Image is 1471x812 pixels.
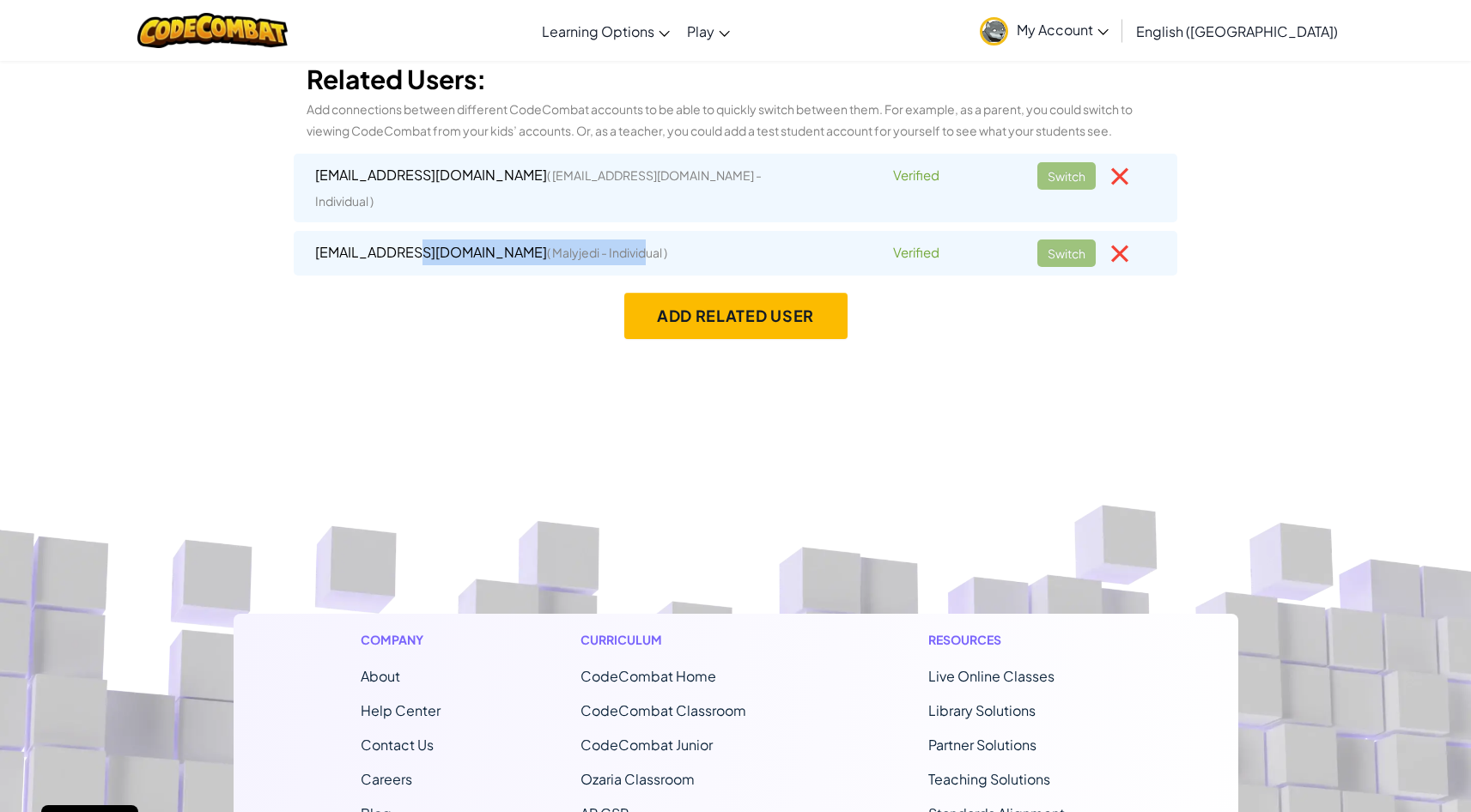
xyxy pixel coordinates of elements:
div: Verified [821,162,1012,187]
img: avatar [980,17,1008,45]
a: Library Solutions [928,701,1036,719]
a: Partner Solutions [928,736,1036,754]
div: [EMAIL_ADDRESS][DOMAIN_NAME] [315,162,794,214]
p: Add connections between different CodeCombat accounts to be able to quickly switch between them. ... [307,99,1164,142]
a: Careers [361,770,412,788]
div: Verified [821,239,1012,264]
img: CodeCombat logo [137,13,288,48]
img: IconCloseRed.svg [1106,163,1134,190]
a: CodeCombat Classroom [580,701,746,719]
a: Help Center [361,701,441,719]
a: Learning Options [533,8,678,54]
span: My Account [1017,21,1109,39]
a: Ozaria Classroom [580,770,695,788]
a: Live Online Classes [928,667,1055,685]
h1: Company [361,631,441,649]
a: CodeCombat Junior [580,736,713,754]
img: IconCloseRed.svg [1106,240,1134,267]
h1: Curriculum [580,631,788,649]
span: Play [687,22,714,40]
a: English ([GEOGRAPHIC_DATA]) [1128,8,1346,54]
button: Add Related User [624,293,848,339]
a: About [361,667,400,685]
span: Contact Us [361,736,434,754]
span: Learning Options [542,22,654,40]
a: Teaching Solutions [928,770,1050,788]
span: ( Malyjedi - Individual ) [547,245,667,260]
a: Play [678,8,739,54]
h3: Related Users: [307,60,1164,99]
span: English ([GEOGRAPHIC_DATA]) [1136,22,1338,40]
div: [EMAIL_ADDRESS][DOMAIN_NAME] [315,239,794,265]
h1: Resources [928,631,1111,649]
span: CodeCombat Home [580,667,716,685]
a: My Account [971,3,1117,58]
